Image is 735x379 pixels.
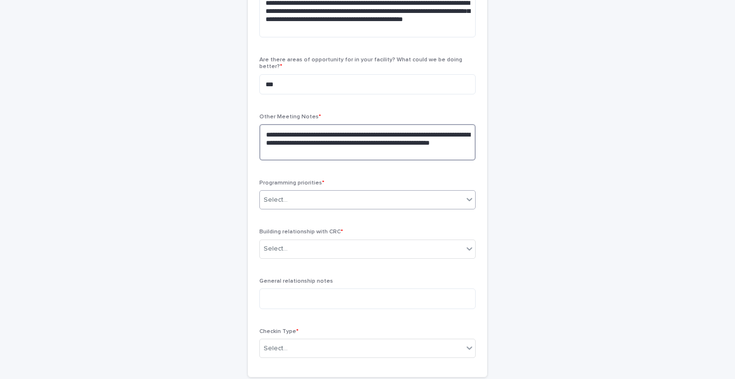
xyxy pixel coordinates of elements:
[259,180,324,186] span: Programming priorities
[264,244,288,254] div: Select...
[259,57,462,69] span: Are there areas of opportunity for in your facility? What could we be doing better?
[264,195,288,205] div: Select...
[259,229,343,235] span: Building relationship with CRC
[259,278,333,284] span: General relationship notes
[264,344,288,354] div: Select...
[259,329,299,334] span: Checkin Type
[259,114,321,120] span: Other Meeting Notes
